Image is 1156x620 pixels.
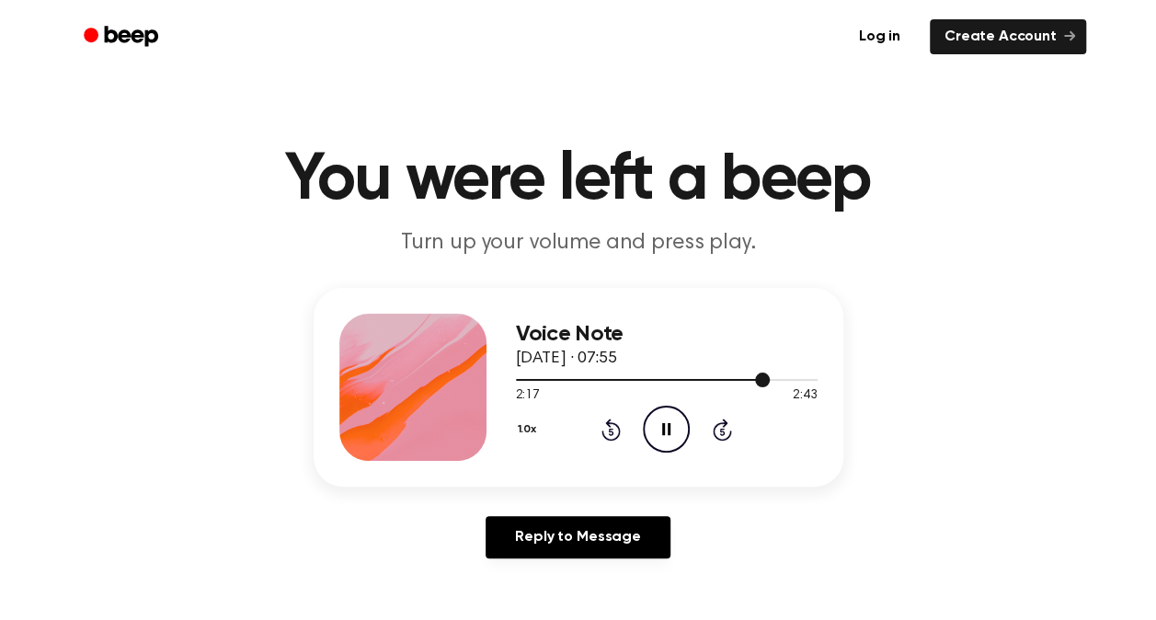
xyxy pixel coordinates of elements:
span: 2:17 [516,386,540,406]
button: 1.0x [516,414,544,445]
span: [DATE] · 07:55 [516,350,617,367]
h3: Voice Note [516,322,818,347]
a: Reply to Message [486,516,670,558]
span: 2:43 [793,386,817,406]
a: Log in [841,16,919,58]
p: Turn up your volume and press play. [225,228,932,258]
h1: You were left a beep [108,147,1049,213]
a: Create Account [930,19,1086,54]
a: Beep [71,19,175,55]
